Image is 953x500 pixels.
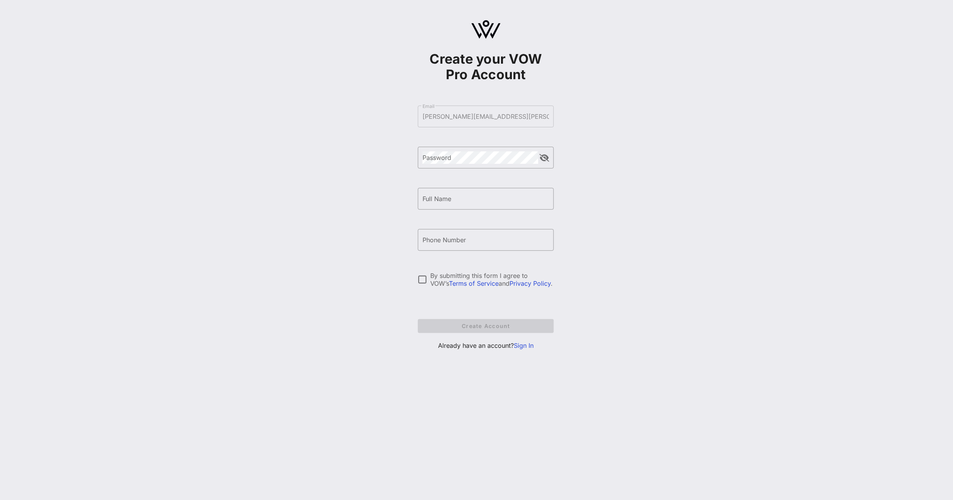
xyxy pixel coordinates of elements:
[449,280,499,287] a: Terms of Service
[418,51,554,82] h1: Create your VOW Pro Account
[471,20,501,39] img: logo.svg
[540,154,550,162] button: append icon
[514,342,534,349] a: Sign In
[510,280,551,287] a: Privacy Policy
[430,272,554,287] div: By submitting this form I agree to VOW’s and .
[418,341,554,350] p: Already have an account?
[423,103,435,109] label: Email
